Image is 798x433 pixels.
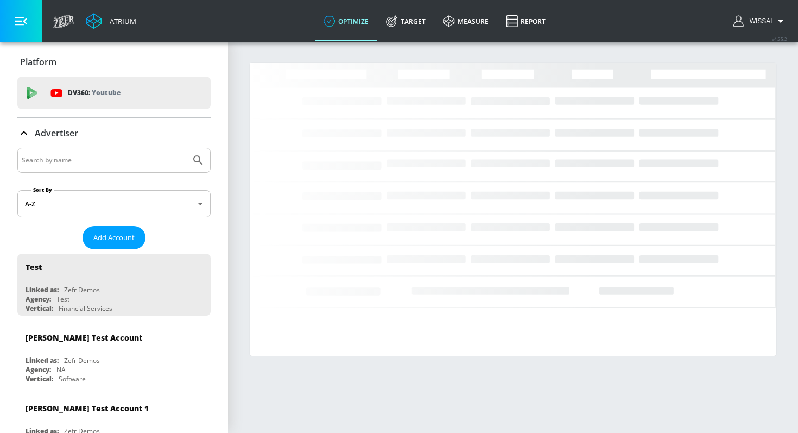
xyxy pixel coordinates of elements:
[17,254,211,316] div: TestLinked as:Zefr DemosAgency:TestVertical:Financial Services
[17,190,211,217] div: A-Z
[59,304,112,313] div: Financial Services
[68,87,121,99] p: DV360:
[733,15,787,28] button: Wissal
[26,304,53,313] div: Vertical:
[86,13,136,29] a: Atrium
[20,56,56,68] p: Platform
[35,127,78,139] p: Advertiser
[64,285,100,294] div: Zefr Demos
[105,16,136,26] div: Atrium
[745,17,774,25] span: login as: wissal.elhaddaoui@zefr.com
[26,403,149,413] div: [PERSON_NAME] Test Account 1
[93,231,135,244] span: Add Account
[17,118,211,148] div: Advertiser
[377,2,434,41] a: Target
[17,77,211,109] div: DV360: Youtube
[434,2,497,41] a: measure
[26,332,142,343] div: [PERSON_NAME] Test Account
[17,324,211,386] div: [PERSON_NAME] Test AccountLinked as:Zefr DemosAgency:NAVertical:Software
[26,374,53,384] div: Vertical:
[26,294,51,304] div: Agency:
[497,2,554,41] a: Report
[17,47,211,77] div: Platform
[56,294,69,304] div: Test
[64,356,100,365] div: Zefr Demos
[315,2,377,41] a: optimize
[772,36,787,42] span: v 4.25.2
[22,153,186,167] input: Search by name
[26,285,59,294] div: Linked as:
[26,356,59,365] div: Linked as:
[26,262,42,272] div: Test
[56,365,66,374] div: NA
[59,374,86,384] div: Software
[31,186,54,193] label: Sort By
[92,87,121,98] p: Youtube
[26,365,51,374] div: Agency:
[83,226,145,249] button: Add Account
